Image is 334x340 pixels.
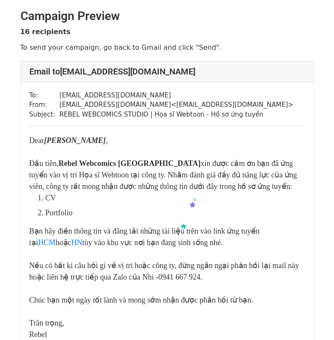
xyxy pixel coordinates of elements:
[46,192,305,204] li: CV
[29,158,305,192] div: Đầu tiên, xin được cảm ơn bạn đã ứng tuyển vào vị trí Họa sĩ Webtoon tại công ty. Nhằm đánh giá đ...
[29,294,305,306] div: Chúc bạn một ngày tốt lành và mong sớm nhận được phản hồi từ bạn.
[60,100,294,110] td: [EMAIL_ADDRESS][DOMAIN_NAME] < [EMAIL_ADDRESS][DOMAIN_NAME] >
[44,136,106,145] em: [PERSON_NAME]
[29,100,60,110] td: From:
[60,91,294,100] td: [EMAIL_ADDRESS][DOMAIN_NAME]
[29,91,60,100] td: To:
[20,43,314,52] p: To send your campaign, go back to Gmail and click "Send".
[59,159,201,168] strong: Rebel Webcomics [GEOGRAPHIC_DATA]
[29,110,60,120] td: Subject:
[158,273,203,281] font: 0941 667 924.
[29,227,260,247] font: Bạn hãy điền thông tin và đăng tải những tài liệu trên vào link ứng tuyển tại
[20,28,71,36] strong: 16 recipients
[29,261,299,281] font: Nếu có bất kì câu hỏi gì về vị trí hoặc công ty, đừng ngần ngại phản hồi lại mail này hoặc liên h...
[60,110,294,120] td: REBEL WEBCOMICS STUDIO | Họa sĩ Webtoon - Hồ sơ ứng tuyển
[38,238,56,247] a: HCM
[20,9,314,23] h2: Campaign Preview
[29,66,305,77] h4: Email to [EMAIL_ADDRESS][DOMAIN_NAME]
[71,238,83,247] a: HN
[29,226,305,249] div: hoặc tùy vào khu vực nơi bạn đang sinh sống nhé.
[29,135,305,146] div: Dear ,
[46,207,305,219] li: Portfolio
